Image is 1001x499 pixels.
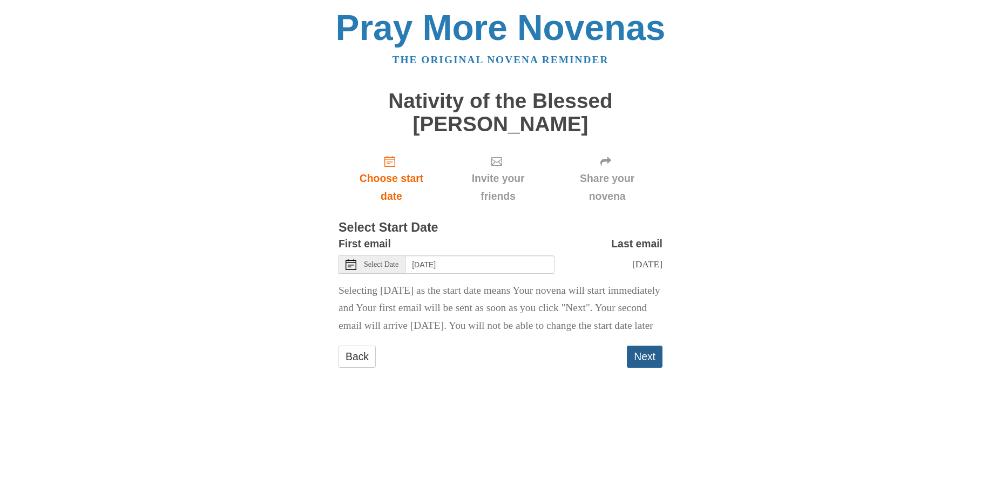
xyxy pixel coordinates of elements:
[339,221,662,235] h3: Select Start Date
[349,170,434,205] span: Choose start date
[405,255,554,274] input: Use the arrow keys to pick a date
[339,90,662,136] h1: Nativity of the Blessed [PERSON_NAME]
[444,146,552,211] div: Click "Next" to confirm your start date first.
[339,346,376,368] a: Back
[364,261,398,268] span: Select Date
[339,146,444,211] a: Choose start date
[632,259,662,269] span: [DATE]
[627,346,662,368] button: Next
[611,235,662,253] label: Last email
[393,54,609,65] a: The original novena reminder
[336,8,666,48] a: Pray More Novenas
[339,235,391,253] label: First email
[455,170,541,205] span: Invite your friends
[563,170,652,205] span: Share your novena
[552,146,662,211] div: Click "Next" to confirm your start date first.
[339,282,662,335] p: Selecting [DATE] as the start date means Your novena will start immediately and Your first email ...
